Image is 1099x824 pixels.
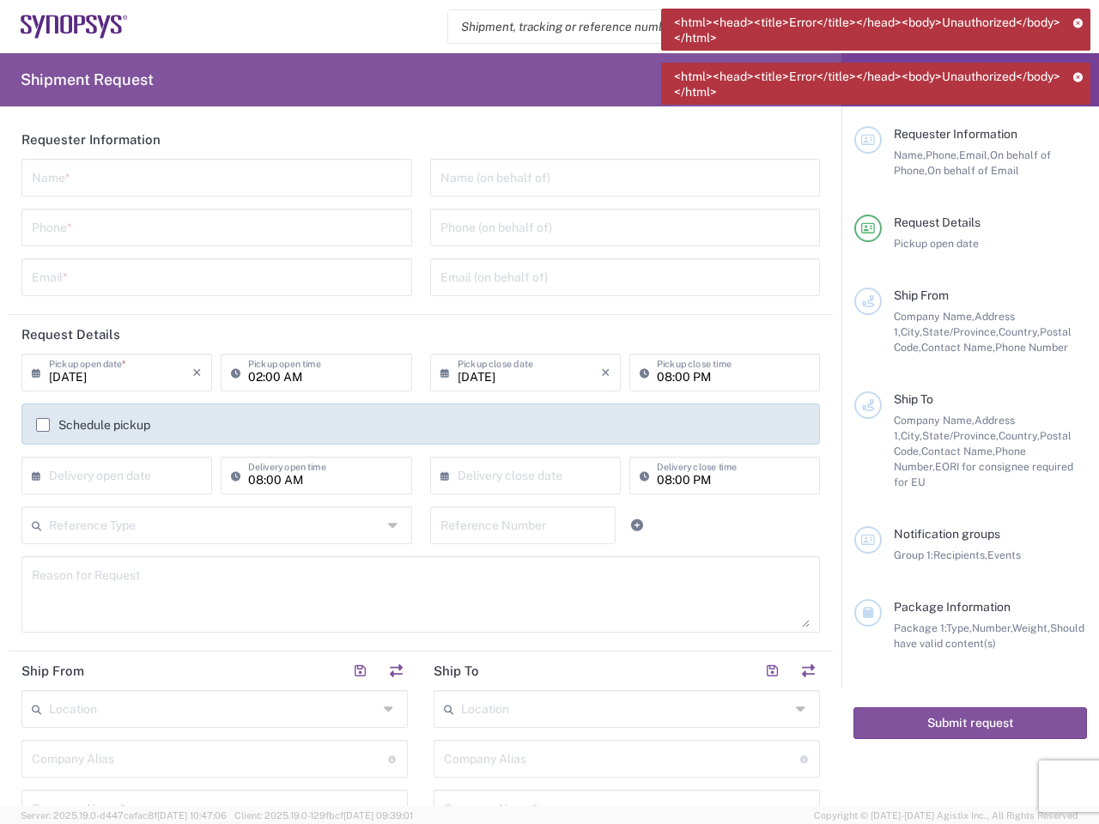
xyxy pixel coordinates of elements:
span: State/Province, [922,429,999,442]
span: <html><head><title>Error</title></head><body>Unauthorized</body></html> [674,15,1061,45]
span: Events [987,548,1021,561]
span: Company Name, [894,310,975,323]
i: × [601,359,610,386]
span: Type, [946,621,972,634]
span: Package 1: [894,621,946,634]
span: Copyright © [DATE]-[DATE] Agistix Inc., All Rights Reserved [814,808,1078,823]
span: Phone Number [995,341,1068,354]
span: Notification groups [894,527,1000,541]
span: Email, [959,148,990,161]
span: Server: 2025.19.0-d447cefac8f [21,810,227,821]
span: Ship To [894,392,933,406]
span: Request Details [894,215,981,229]
button: Submit request [853,707,1087,739]
span: Contact Name, [921,341,995,354]
h2: Ship To [434,663,479,680]
h2: Requester Information [21,131,161,148]
span: City, [901,429,922,442]
span: Ship From [894,288,949,302]
span: Package Information [894,600,1011,614]
span: [DATE] 10:47:06 [157,810,227,821]
span: Company Name, [894,414,975,427]
span: Recipients, [933,548,987,561]
span: Requester Information [894,127,1017,141]
span: Country, [999,429,1040,442]
span: Weight, [1012,621,1050,634]
span: State/Province, [922,325,999,338]
a: Add Reference [625,513,649,537]
span: Phone, [926,148,959,161]
span: EORI for consignee required for EU [894,460,1073,488]
span: <html><head><title>Error</title></head><body>Unauthorized</body></html> [674,69,1061,100]
span: Client: 2025.19.0-129fbcf [234,810,413,821]
h2: Request Details [21,326,120,343]
h2: Ship From [21,663,84,680]
span: City, [901,325,922,338]
span: Number, [972,621,1012,634]
span: On behalf of Email [927,164,1019,177]
span: Pickup open date [894,237,979,250]
span: Country, [999,325,1040,338]
span: Group 1: [894,548,933,561]
span: [DATE] 09:39:01 [343,810,413,821]
h2: Shipment Request [21,70,154,90]
label: Schedule pickup [36,418,150,432]
span: Name, [894,148,926,161]
i: × [192,359,202,386]
span: Contact Name, [921,445,995,457]
input: Shipment, tracking or reference number [448,10,893,43]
